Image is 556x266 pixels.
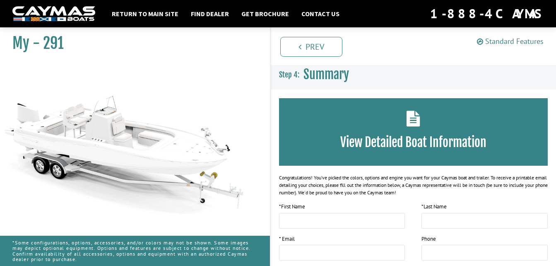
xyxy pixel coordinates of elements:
h3: View Detailed Boat Information [291,135,536,150]
p: *Some configurations, options, accessories, and/or colors may not be shown. Some images may depic... [12,236,258,266]
div: 1-888-4CAYMAS [430,5,544,23]
div: Congratulations! You’ve picked the colors, options and engine you want for your Caymas boat and t... [279,174,548,196]
label: Last Name [421,203,447,211]
label: * Email [279,235,295,243]
h1: My - 291 [12,34,249,53]
a: Return to main site [108,8,183,19]
a: Contact Us [297,8,344,19]
label: First Name [279,203,305,211]
span: Summary [303,67,349,82]
a: Standard Features [477,36,544,46]
label: Phone [421,235,436,243]
a: Prev [280,37,342,57]
img: white-logo-c9c8dbefe5ff5ceceb0f0178aa75bf4bb51f6bca0971e226c86eb53dfe498488.png [12,6,95,22]
a: Get Brochure [237,8,293,19]
a: Find Dealer [187,8,233,19]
